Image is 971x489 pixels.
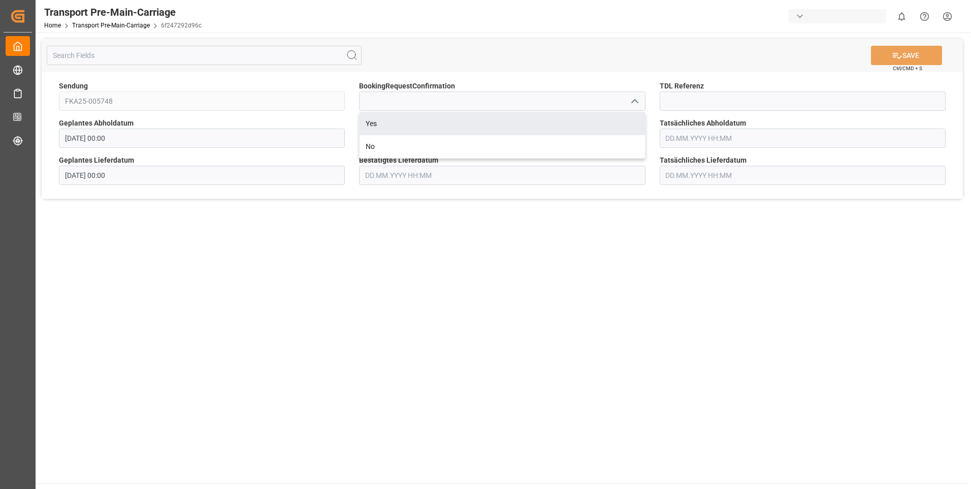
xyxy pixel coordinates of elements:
[660,129,946,148] input: DD.MM.YYYY HH:MM
[59,166,345,185] input: DD.MM.YYYY HH:MM
[893,65,922,72] span: Ctrl/CMD + S
[360,135,644,158] div: No
[59,81,88,91] span: Sendung
[626,94,641,109] button: close menu
[890,5,913,28] button: show 0 new notifications
[359,155,438,166] span: Bestätigtes Lieferdatum
[59,129,345,148] input: DD.MM.YYYY HH:MM
[660,118,746,129] span: Tatsächliches Abholdatum
[913,5,936,28] button: Help Center
[44,5,202,20] div: Transport Pre-Main-Carriage
[47,46,362,65] input: Search Fields
[660,166,946,185] input: DD.MM.YYYY HH:MM
[72,22,150,29] a: Transport Pre-Main-Carriage
[660,81,704,91] span: TDL Referenz
[59,155,134,166] span: Geplantes Lieferdatum
[660,155,747,166] span: Tatsächliches Lieferdatum
[871,46,942,65] button: SAVE
[359,81,455,91] span: BookingRequestConfirmation
[59,118,134,129] span: Geplantes Abholdatum
[360,112,644,135] div: Yes
[359,166,645,185] input: DD.MM.YYYY HH:MM
[44,22,61,29] a: Home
